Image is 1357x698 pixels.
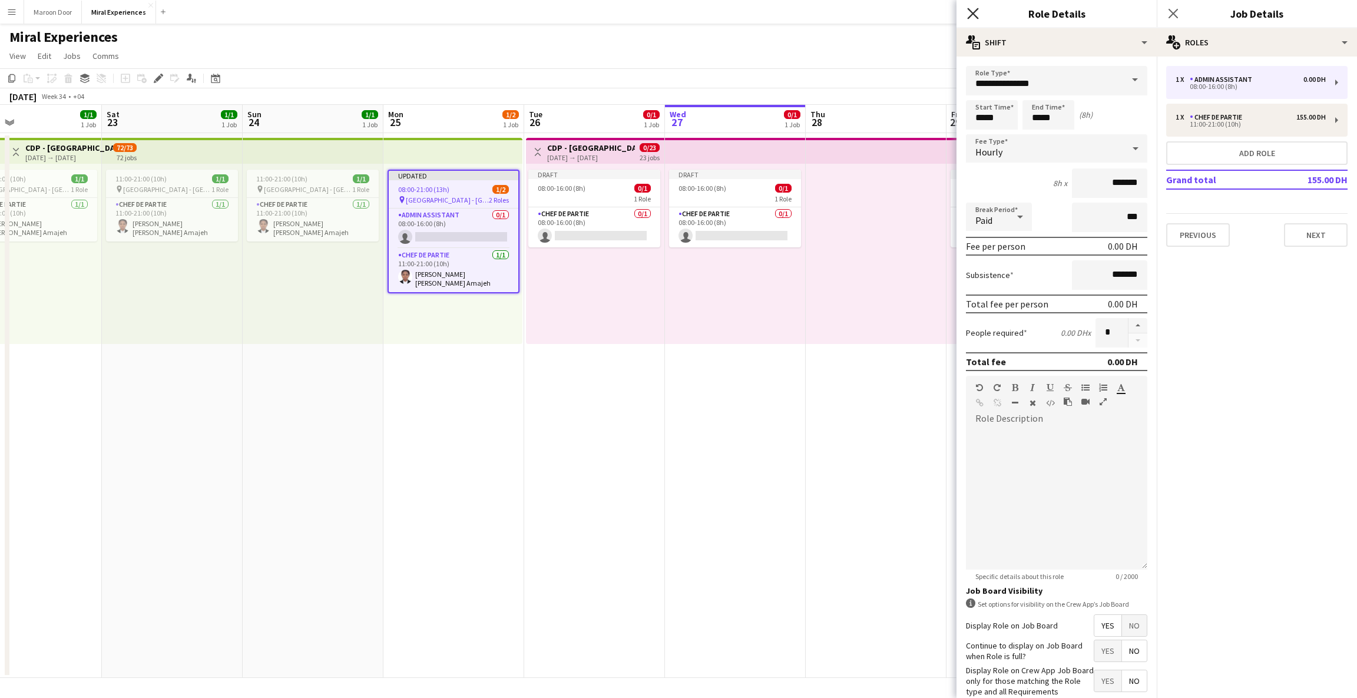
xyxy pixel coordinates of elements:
[25,153,113,162] div: [DATE] → [DATE]
[538,184,585,193] span: 08:00-16:00 (8h)
[211,185,229,194] span: 1 Role
[1176,84,1326,90] div: 08:00-16:00 (8h)
[388,170,519,293] app-job-card: Updated08:00-21:00 (13h)1/2 [GEOGRAPHIC_DATA] - [GEOGRAPHIC_DATA]2 RolesAdmin Assistant0/108:00-1...
[634,184,651,193] span: 0/1
[775,184,792,193] span: 0/1
[784,110,800,119] span: 0/1
[528,207,660,247] app-card-role: Chef de Partie0/108:00-16:00 (8h)
[809,115,825,129] span: 28
[106,170,238,242] app-job-card: 11:00-21:00 (10h)1/1 [GEOGRAPHIC_DATA] - [GEOGRAPHIC_DATA]1 RoleChef de Partie1/111:00-21:00 (10h...
[9,51,26,61] span: View
[1061,328,1091,338] div: 0.00 DH x
[1028,398,1037,408] button: Clear Formatting
[503,120,518,129] div: 1 Job
[966,298,1048,310] div: Total fee per person
[1166,170,1273,189] td: Grand total
[107,109,120,120] span: Sat
[117,152,137,162] div: 72 jobs
[1166,223,1230,247] button: Previous
[105,115,120,129] span: 23
[1053,178,1067,188] div: 8h x
[71,174,88,183] span: 1/1
[669,170,801,247] app-job-card: Draft08:00-16:00 (8h)0/11 RoleChef de Partie0/108:00-16:00 (8h)
[1028,383,1037,392] button: Italic
[24,1,82,24] button: Maroon Door
[951,170,1083,179] div: Draft
[1046,398,1054,408] button: HTML Code
[212,174,229,183] span: 1/1
[63,51,81,61] span: Jobs
[5,48,31,64] a: View
[678,184,726,193] span: 08:00-16:00 (8h)
[1122,640,1147,661] span: No
[1099,397,1107,406] button: Fullscreen
[528,170,660,247] app-job-card: Draft08:00-16:00 (8h)0/11 RoleChef de Partie0/108:00-16:00 (8h)
[1108,298,1138,310] div: 0.00 DH
[951,170,1083,247] app-job-card: Draft08:00-16:00 (8h)0/11 RoleChef de Partie0/108:00-16:00 (8h)
[634,194,651,203] span: 1 Role
[1046,383,1054,392] button: Underline
[640,152,660,162] div: 23 jobs
[1064,383,1072,392] button: Strikethrough
[489,196,509,204] span: 2 Roles
[221,120,237,129] div: 1 Job
[9,91,37,102] div: [DATE]
[353,174,369,183] span: 1/1
[80,110,97,119] span: 1/1
[398,185,449,194] span: 08:00-21:00 (13h)
[1107,356,1138,368] div: 0.00 DH
[115,174,167,183] span: 11:00-21:00 (10h)
[975,383,984,392] button: Undo
[362,120,378,129] div: 1 Job
[1166,141,1348,165] button: Add role
[247,109,262,120] span: Sun
[39,92,68,101] span: Week 34
[966,572,1073,581] span: Specific details about this role
[106,198,238,242] app-card-role: Chef de Partie1/111:00-21:00 (10h)[PERSON_NAME] [PERSON_NAME] Amajeh
[388,109,403,120] span: Mon
[33,48,56,64] a: Edit
[246,115,262,129] span: 24
[1079,110,1093,120] div: (8h)
[966,356,1006,368] div: Total fee
[1011,383,1019,392] button: Bold
[406,196,489,204] span: [GEOGRAPHIC_DATA] - [GEOGRAPHIC_DATA]
[1190,75,1257,84] div: Admin Assistant
[492,185,509,194] span: 1/2
[1176,121,1326,127] div: 11:00-21:00 (10h)
[956,28,1157,57] div: Shift
[993,383,1001,392] button: Redo
[670,109,686,120] span: Wed
[389,249,518,292] app-card-role: Chef de Partie1/111:00-21:00 (10h)[PERSON_NAME] [PERSON_NAME] Amajeh
[643,110,660,119] span: 0/1
[1190,113,1247,121] div: Chef de Partie
[389,209,518,249] app-card-role: Admin Assistant0/108:00-16:00 (8h)
[81,120,96,129] div: 1 Job
[975,214,992,226] span: Paid
[1284,223,1348,247] button: Next
[966,270,1014,280] label: Subsistence
[221,110,237,119] span: 1/1
[1011,398,1019,408] button: Horizontal Line
[82,1,156,24] button: Miral Experiences
[547,153,635,162] div: [DATE] → [DATE]
[1108,240,1138,252] div: 0.00 DH
[123,185,211,194] span: [GEOGRAPHIC_DATA] - [GEOGRAPHIC_DATA]
[966,585,1147,596] h3: Job Board Visibility
[966,598,1147,610] div: Set options for visibility on the Crew App’s Job Board
[669,170,801,179] div: Draft
[1122,670,1147,692] span: No
[644,120,659,129] div: 1 Job
[1106,572,1147,581] span: 0 / 2000
[529,109,542,120] span: Tue
[1081,397,1090,406] button: Insert video
[88,48,124,64] a: Comms
[386,115,403,129] span: 25
[966,240,1025,252] div: Fee per person
[247,170,379,242] div: 11:00-21:00 (10h)1/1 [GEOGRAPHIC_DATA] - [GEOGRAPHIC_DATA]1 RoleChef de Partie1/111:00-21:00 (10h...
[256,174,307,183] span: 11:00-21:00 (10h)
[1176,113,1190,121] div: 1 x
